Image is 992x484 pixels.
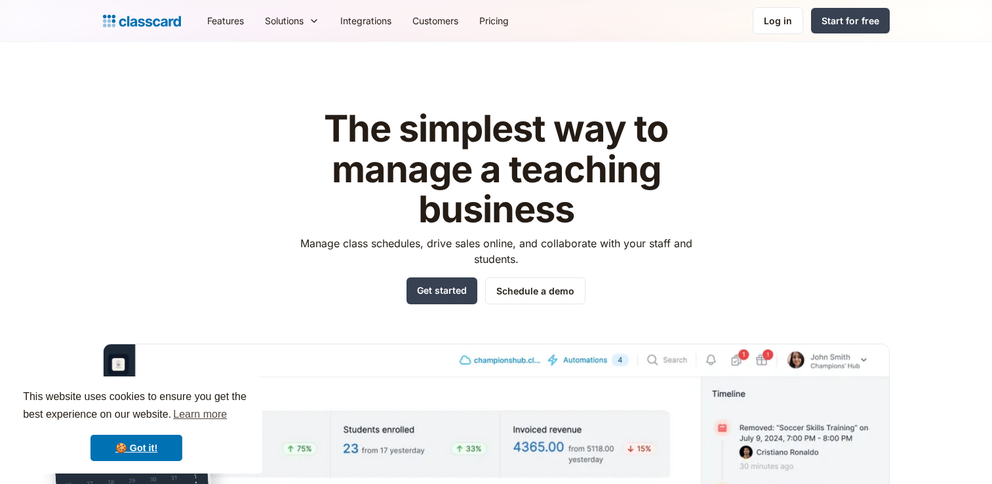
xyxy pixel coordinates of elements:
div: Log in [764,14,792,28]
a: Start for free [811,8,890,33]
a: Pricing [469,6,519,35]
h1: The simplest way to manage a teaching business [288,109,704,230]
a: Log in [753,7,803,34]
p: Manage class schedules, drive sales online, and collaborate with your staff and students. [288,235,704,267]
div: cookieconsent [10,376,262,474]
span: This website uses cookies to ensure you get the best experience on our website. [23,389,250,424]
a: Schedule a demo [485,277,585,304]
a: Customers [402,6,469,35]
div: Solutions [254,6,330,35]
a: learn more about cookies [171,405,229,424]
a: Features [197,6,254,35]
div: Start for free [822,14,879,28]
a: Get started [407,277,477,304]
a: dismiss cookie message [90,435,182,461]
a: home [103,12,181,30]
div: Solutions [265,14,304,28]
a: Integrations [330,6,402,35]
